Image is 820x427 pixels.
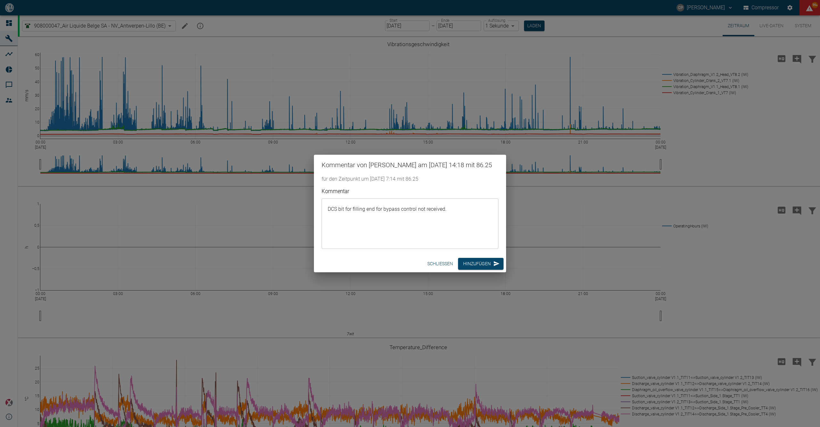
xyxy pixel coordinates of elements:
p: für den Zeitpunkt um [DATE] 7:14 mit 86.25 [322,175,498,183]
textarea: DCS bit for filling end for bypass control not received. [326,204,494,244]
label: Kommentar [322,188,454,195]
button: Hinzufügen [458,258,504,270]
button: Schließen [425,258,455,270]
h2: Kommentar von [PERSON_NAME] am [DATE] 14:18 mit 86.25 [314,155,506,175]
